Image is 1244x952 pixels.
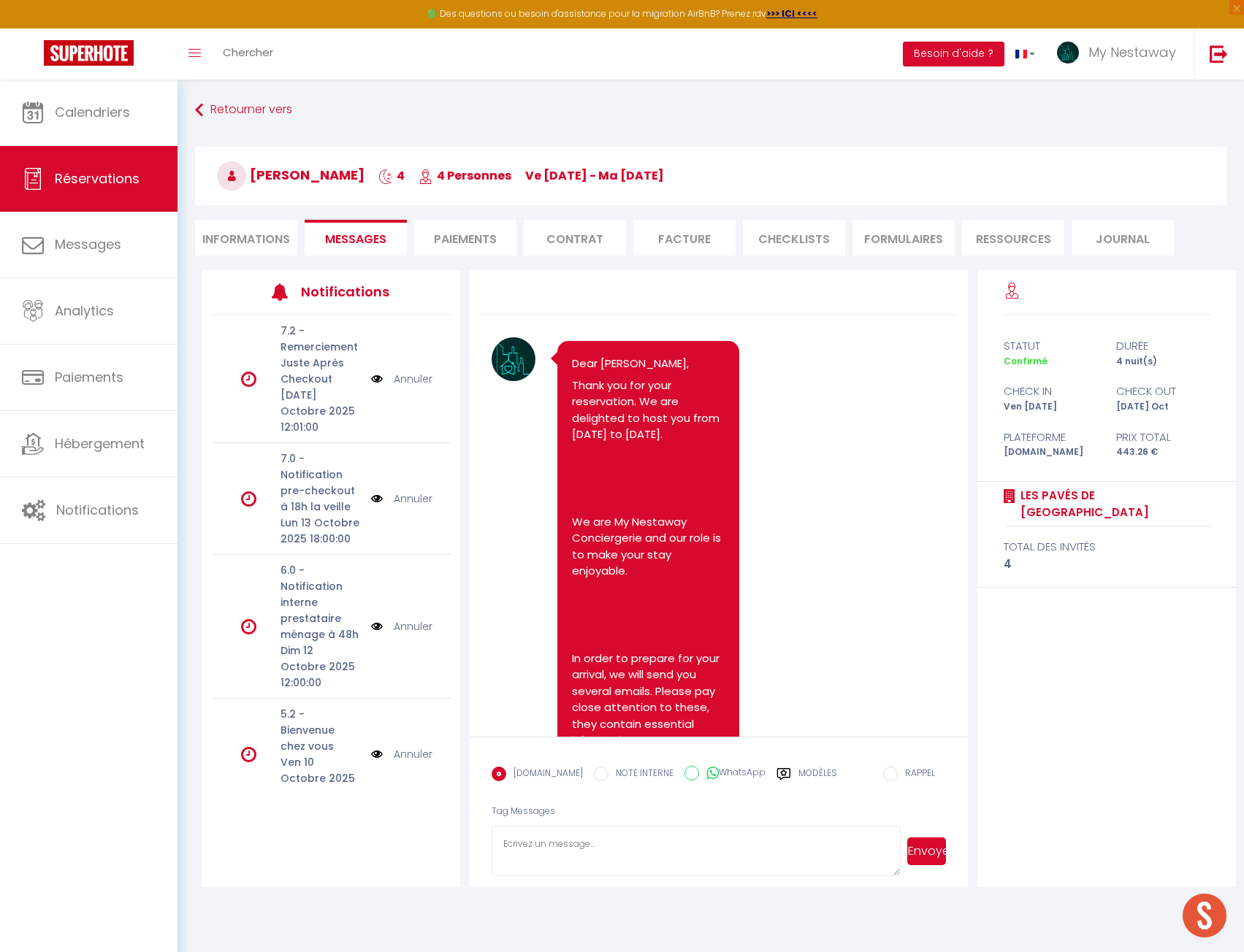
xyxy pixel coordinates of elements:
p: In order to prepare for your arrival, we will send you several emails. Please pay close attention... [572,650,725,749]
span: 4 Personnes [419,167,511,184]
img: NO IMAGE [371,746,383,762]
label: Modèles [798,767,837,792]
label: [DOMAIN_NAME] [506,767,583,783]
div: check out [1107,383,1220,400]
a: Annuler [394,746,432,762]
button: Besoin d'aide ? [903,42,1004,66]
span: Tag Messages [492,805,555,817]
p: 5.2 - Bienvenue chez vous [281,706,361,754]
li: FORMULAIRES [852,220,955,256]
p: Dim 12 Octobre 2025 12:00:00 [281,642,361,691]
a: Annuler [394,491,432,507]
a: Retourner vers [195,97,1226,123]
p: 6.0 - Notification interne prestataire ménage à 48h [281,562,361,642]
li: CHECKLISTS [743,220,845,256]
a: Annuler [394,618,432,634]
span: Chercher [223,45,273,60]
span: Paiements [55,368,123,386]
div: 4 [1004,556,1210,573]
li: Facture [633,220,736,256]
img: NO IMAGE [371,618,383,634]
img: NO IMAGE [371,491,383,507]
h3: Notifications [301,275,401,308]
div: Ouvrir le chat [1183,894,1226,937]
span: Hébergement [55,434,145,453]
div: [DATE] Oct [1107,400,1220,414]
p: Lun 13 Octobre 2025 18:00:00 [281,515,361,547]
img: ... [1057,42,1079,64]
li: Ressources [962,220,1064,256]
p: 7.2 - Remerciement Juste Après Checkout [281,323,361,387]
div: Plateforme [993,429,1107,446]
a: >>> ICI <<<< [766,7,817,20]
li: Contrat [524,220,626,256]
a: Annuler [394,371,432,387]
li: Journal [1072,220,1174,256]
div: Prix total [1107,429,1220,446]
div: 4 nuit(s) [1107,355,1220,369]
img: NO IMAGE [371,371,383,387]
label: RAPPEL [898,767,935,783]
span: [PERSON_NAME] [217,166,365,184]
span: Analytics [55,302,114,320]
span: Notifications [56,501,139,519]
span: Messages [55,235,121,253]
li: Paiements [414,220,516,256]
img: logout [1210,45,1228,63]
div: [DOMAIN_NAME] [993,445,1107,459]
a: Chercher [212,28,284,80]
div: statut [993,337,1107,355]
label: NOTE INTERNE [608,767,673,783]
p: Ven 10 Octobre 2025 16:00:00 [281,754,361,802]
span: ve [DATE] - ma [DATE] [525,167,664,184]
span: Réservations [55,169,140,188]
span: Confirmé [1004,355,1048,367]
span: Messages [325,231,386,247]
a: Les pavés de [GEOGRAPHIC_DATA] [1015,487,1210,521]
span: Calendriers [55,103,130,121]
a: ... My Nestaway [1046,28,1194,80]
div: check in [993,383,1107,400]
img: Super Booking [44,40,134,66]
button: Envoyer [907,837,946,865]
div: durée [1107,337,1220,355]
div: total des invités [1004,538,1210,556]
img: 16884879407332.png [492,337,535,381]
div: 443.26 € [1107,445,1220,459]
p: Dear [PERSON_NAME], [572,356,725,372]
div: Ven [DATE] [993,400,1107,414]
li: Informations [195,220,297,256]
span: My Nestaway [1088,43,1176,61]
p: We are My Nestaway Conciergerie and our role is to make your stay enjoyable. [572,514,725,580]
p: [DATE] Octobre 2025 12:01:00 [281,387,361,435]
span: 4 [378,167,405,184]
p: 7.0 - Notification pre-checkout à 18h la veille [281,450,361,515]
span: Thank you for your reservation. We are delighted to host you from [DATE] to [DATE]. [572,377,722,442]
label: WhatsApp [699,766,766,782]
